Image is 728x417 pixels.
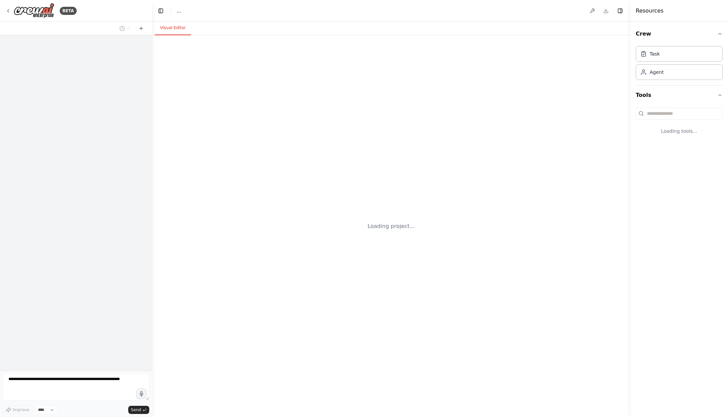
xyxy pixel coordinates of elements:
button: Tools [636,86,723,105]
nav: breadcrumb [177,7,181,14]
span: Send [131,407,141,413]
img: Logo [14,3,54,18]
button: Click to speak your automation idea [136,389,147,399]
button: Send [128,406,149,414]
div: Loading project... [368,222,415,230]
span: Improve [13,407,29,413]
button: Start a new chat [136,24,147,33]
div: Task [650,50,660,57]
span: ... [177,7,181,14]
div: Loading tools... [636,122,723,140]
div: Tools [636,105,723,145]
button: Improve [3,405,32,414]
div: Crew [636,43,723,85]
button: Hide right sidebar [615,6,625,16]
button: Visual Editor [155,21,191,35]
div: BETA [60,7,77,15]
button: Switch to previous chat [117,24,133,33]
div: Agent [650,69,664,76]
button: Crew [636,24,723,43]
h4: Resources [636,7,664,15]
button: Hide left sidebar [156,6,166,16]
